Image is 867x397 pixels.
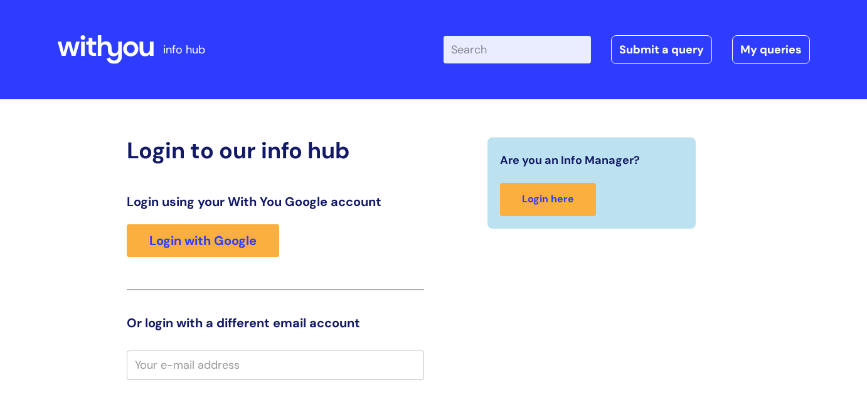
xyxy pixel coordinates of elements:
a: Login here [500,183,596,216]
input: Your e-mail address [127,351,424,379]
h2: Login to our info hub [127,137,424,164]
span: Are you an Info Manager? [500,150,640,170]
p: info hub [163,40,205,60]
a: Login with Google [127,224,279,257]
h3: Login using your With You Google account [127,194,424,209]
input: Search [444,36,591,63]
h3: Or login with a different email account [127,315,424,330]
a: My queries [732,35,810,64]
a: Submit a query [611,35,712,64]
